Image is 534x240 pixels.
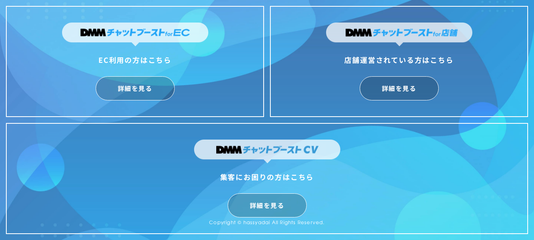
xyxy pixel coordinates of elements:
[228,193,307,217] a: 詳細を見る
[326,53,472,66] div: 店舗運営されている方はこちら
[62,23,208,46] img: DMMチャットブーストforEC
[360,76,439,100] a: 詳細を見る
[209,219,325,226] small: Copyright © hassyadai All Rights Reserved.
[194,170,340,183] div: 集客にお困りの方はこちら
[96,76,175,100] a: 詳細を見る
[62,53,208,66] div: EC利用の方はこちら
[326,23,472,46] img: DMMチャットブーストfor店舗
[194,140,340,163] img: DMMチャットブーストCV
